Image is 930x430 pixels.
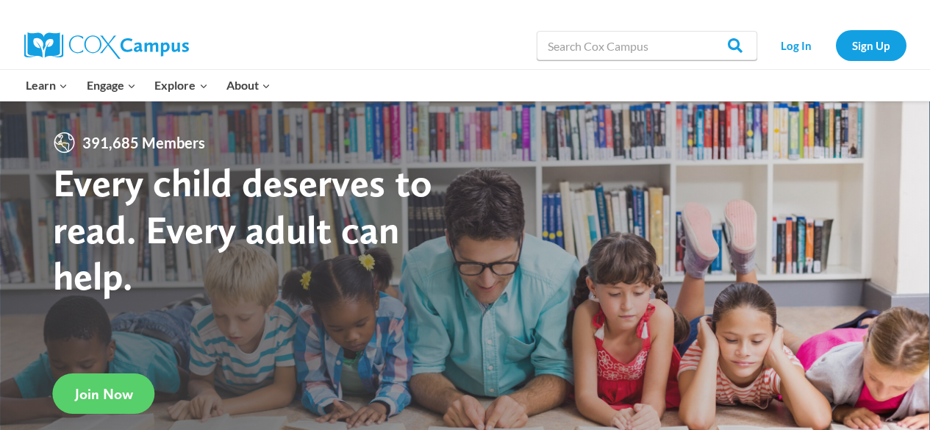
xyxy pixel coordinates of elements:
span: 391,685 Members [76,131,211,154]
span: Explore [154,76,207,95]
span: Join Now [75,385,133,403]
img: Cox Campus [24,32,189,59]
nav: Secondary Navigation [765,30,906,60]
span: About [226,76,271,95]
a: Log In [765,30,829,60]
input: Search Cox Campus [537,31,757,60]
strong: Every child deserves to read. Every adult can help. [53,159,432,299]
a: Sign Up [836,30,906,60]
span: Learn [26,76,68,95]
nav: Primary Navigation [17,70,280,101]
span: Engage [87,76,136,95]
a: Join Now [53,373,155,414]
